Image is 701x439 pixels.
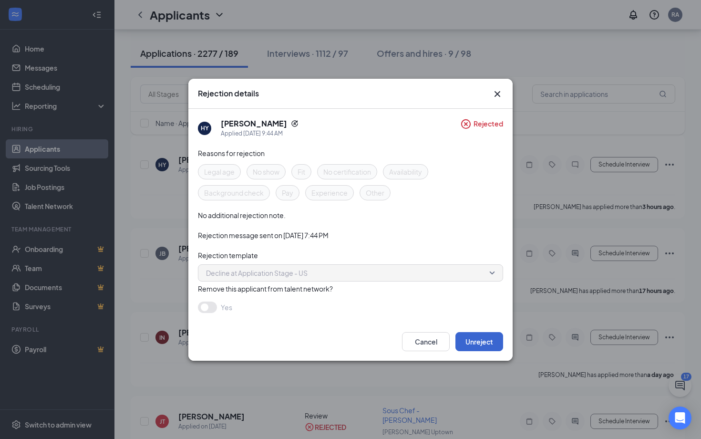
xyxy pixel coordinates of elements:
span: Experience [311,188,348,198]
span: Rejection template [198,251,258,260]
h3: Rejection details [198,88,259,99]
span: Pay [282,188,293,198]
span: Availability [389,167,422,177]
span: Remove this applicant from talent network? [198,284,333,293]
span: No certification [323,167,371,177]
svg: Cross [492,88,503,100]
span: No additional rejection note. [198,211,286,219]
span: Reasons for rejection [198,149,265,157]
svg: CircleCross [460,118,472,130]
span: Legal age [204,167,235,177]
h5: [PERSON_NAME] [221,118,287,129]
span: Background check [204,188,264,198]
span: Rejection message sent on [DATE] 7:44 PM [198,231,329,240]
span: Yes [221,302,232,313]
span: Other [366,188,384,198]
span: Rejected [474,118,503,138]
div: HY [201,124,209,132]
div: Open Intercom Messenger [669,407,691,429]
span: Decline at Application Stage - US [206,266,308,280]
div: Applied [DATE] 9:44 AM [221,129,299,138]
span: No show [253,167,279,177]
svg: Reapply [291,120,299,127]
span: Fit [298,167,305,177]
button: Unreject [455,332,503,351]
button: Cancel [402,332,450,351]
button: Close [492,88,503,100]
